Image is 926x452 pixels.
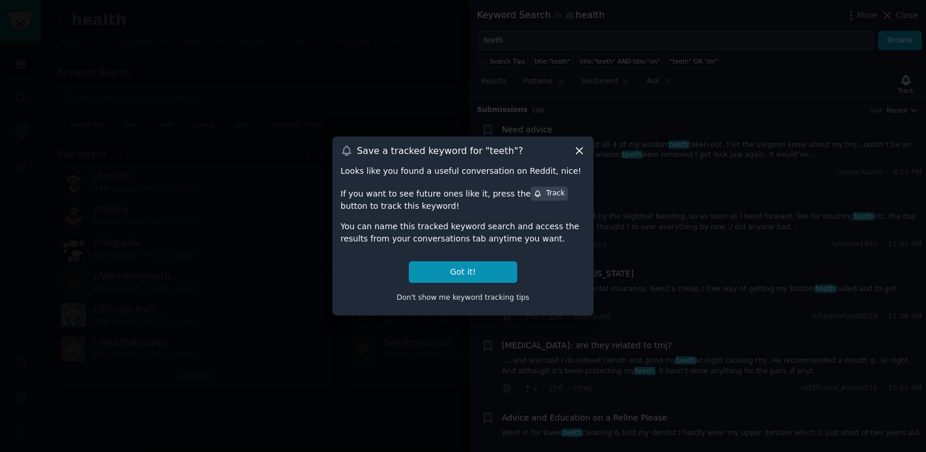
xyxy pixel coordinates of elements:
button: Got it! [409,261,517,283]
h3: Save a tracked keyword for " teeth "? [357,145,523,157]
div: Looks like you found a useful conversation on Reddit, nice! [341,165,585,177]
div: You can name this tracked keyword search and access the results from your conversations tab anyti... [341,220,585,245]
div: If you want to see future ones like it, press the button to track this keyword! [341,185,585,212]
span: Don't show me keyword tracking tips [397,293,529,302]
div: Track [534,188,564,199]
